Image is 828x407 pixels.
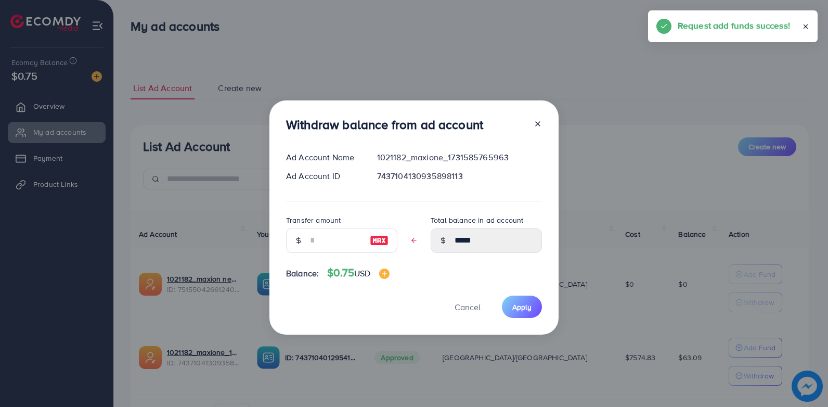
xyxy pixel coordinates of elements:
[678,19,790,32] h5: Request add funds success!
[286,117,483,132] h3: Withdraw balance from ad account
[286,268,319,279] span: Balance:
[370,234,389,247] img: image
[512,302,532,312] span: Apply
[354,268,370,279] span: USD
[327,266,389,279] h4: $0.75
[431,215,523,225] label: Total balance in ad account
[278,170,369,182] div: Ad Account ID
[286,215,341,225] label: Transfer amount
[379,269,390,279] img: image
[455,301,481,313] span: Cancel
[369,151,550,163] div: 1021182_maxione_1731585765963
[442,296,494,318] button: Cancel
[278,151,369,163] div: Ad Account Name
[502,296,542,318] button: Apply
[369,170,550,182] div: 7437104130935898113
